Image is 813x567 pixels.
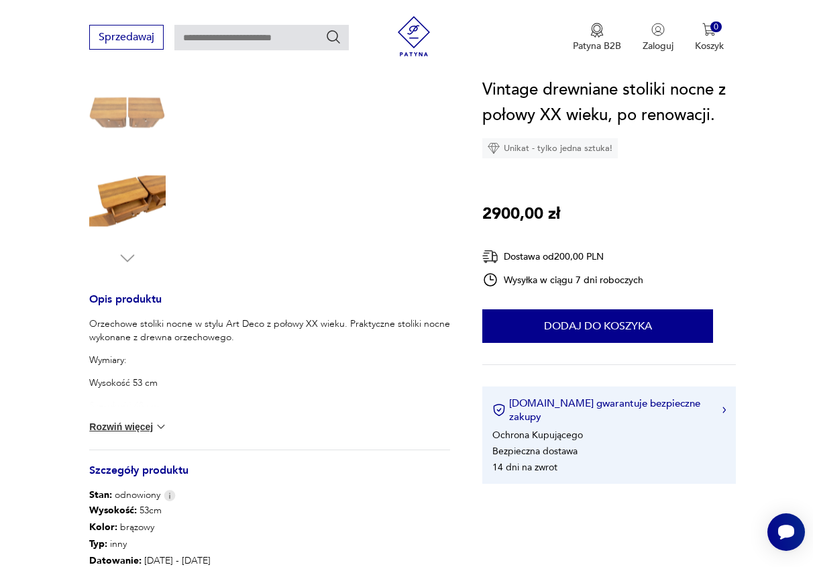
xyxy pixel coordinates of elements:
[482,77,736,128] h1: Vintage drewniane stoliki nocne z połowy XX wieku, po renowacji.
[492,397,726,423] button: [DOMAIN_NAME] gwarantuje bezpieczne zakupy
[492,403,506,417] img: Ikona certyfikatu
[89,295,450,317] h3: Opis produktu
[702,23,716,36] img: Ikona koszyka
[89,502,366,519] p: 53cm
[89,376,450,390] p: Wysokość 53 cm
[89,420,167,433] button: Rozwiń więcej
[164,490,176,501] img: Info icon
[394,16,434,56] img: Patyna - sklep z meblami i dekoracjami vintage
[482,248,643,265] div: Dostawa od 200,00 PLN
[89,537,107,550] b: Typ :
[710,21,722,33] div: 0
[89,554,142,567] b: Datowanie :
[482,138,618,158] div: Unikat - tylko jedna sztuka!
[488,142,500,154] img: Ikona diamentu
[482,309,713,343] button: Dodaj do koszyka
[695,40,724,52] p: Koszyk
[590,23,604,38] img: Ikona medalu
[89,488,112,501] b: Stan:
[89,535,366,552] p: inny
[89,521,117,533] b: Kolor:
[695,23,724,52] button: 0Koszyk
[643,23,673,52] button: Zaloguj
[573,23,621,52] a: Ikona medaluPatyna B2B
[89,77,166,154] img: Zdjęcie produktu Vintage drewniane stoliki nocne z połowy XX wieku, po renowacji.
[89,504,137,517] b: Wysokość :
[89,163,166,240] img: Zdjęcie produktu Vintage drewniane stoliki nocne z połowy XX wieku, po renowacji.
[722,407,726,413] img: Ikona strzałki w prawo
[643,40,673,52] p: Zaloguj
[89,466,450,488] h3: Szczegóły produktu
[573,40,621,52] p: Patyna B2B
[573,23,621,52] button: Patyna B2B
[482,248,498,265] img: Ikona dostawy
[482,201,560,227] p: 2900,00 zł
[651,23,665,36] img: Ikonka użytkownika
[89,317,450,344] p: Orzechowe stoliki nocne w stylu Art Deco z połowy XX wieku. Praktyczne stoliki nocne wykonane z d...
[492,461,557,474] li: 14 dni na zwrot
[767,513,805,551] iframe: Smartsupp widget button
[89,488,160,502] span: odnowiony
[89,399,450,413] p: Szerokość 48 cm
[325,29,341,45] button: Szukaj
[89,34,164,43] a: Sprzedawaj
[154,420,168,433] img: chevron down
[482,272,643,288] div: Wysyłka w ciągu 7 dni roboczych
[492,445,578,458] li: Bezpieczna dostawa
[89,519,366,535] p: brązowy
[89,354,450,367] p: Wymiary:
[89,25,164,50] button: Sprzedawaj
[492,429,583,442] li: Ochrona Kupującego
